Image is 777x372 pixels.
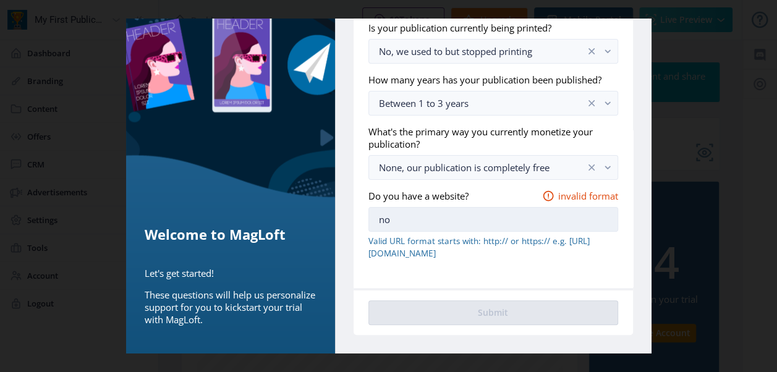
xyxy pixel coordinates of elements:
nb-icon: clear [585,161,598,174]
input: https://national-geographic.com [368,207,618,232]
span: Valid URL format starts with: http:// or https:// e.g. [URL][DOMAIN_NAME] [368,235,618,260]
nb-icon: clear [585,97,598,109]
button: Between 1 to 3 yearsclear [368,91,618,116]
label: Is your publication currently being printed? [368,22,608,34]
div: Between 1 to 3 years [379,96,585,111]
div: No, we used to but stopped printing [379,44,585,59]
p: Let's get started! [145,267,317,279]
h5: Welcome to MagLoft [145,224,317,244]
p: These questions will help us personalize support for you to kickstart your trial with MagLoft. [145,289,317,326]
div: None, our publication is completely free [379,160,585,175]
button: None, our publication is completely freeclear [368,155,618,180]
nb-icon: clear [585,45,598,57]
label: What's the primary way you currently monetize your publication? [368,125,608,150]
label: Do you have a website? [368,190,488,202]
span: invalid format [558,190,618,202]
button: Submit [368,300,618,325]
button: No, we used to but stopped printingclear [368,39,618,64]
label: How many years has your publication been published? [368,74,608,86]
